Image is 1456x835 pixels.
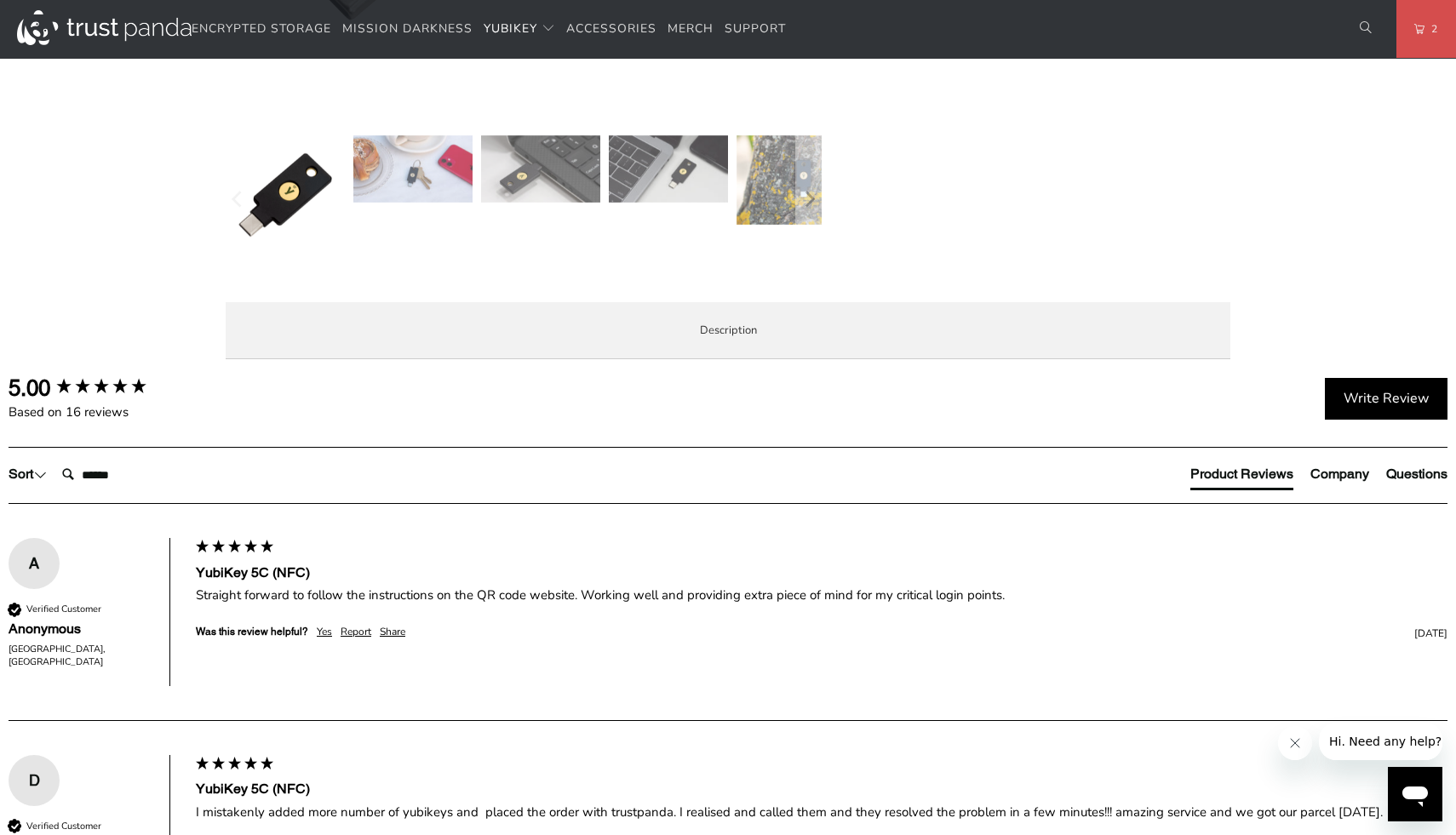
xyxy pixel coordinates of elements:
[9,373,187,403] div: Overall product rating out of 5: 5.00
[9,373,50,403] div: 5.00
[194,755,275,775] div: 5 star rating
[380,625,405,639] div: Share
[55,458,192,492] input: Search
[26,603,101,615] div: Verified Customer
[196,586,1447,604] div: Straight forward to follow the instructions on the QR code website. Working well and providing ex...
[342,9,473,49] a: Mission Darkness
[1310,465,1369,483] div: Company
[9,403,187,421] div: Based on 16 reviews
[1319,723,1442,760] iframe: Message from company
[17,10,192,45] img: Trust Panda Australia
[54,376,148,399] div: 5.00 star rating
[196,780,1447,798] div: YubiKey 5C (NFC)
[9,551,60,576] div: A
[484,9,555,49] summary: YubiKey
[226,302,1230,359] label: Description
[194,538,275,558] div: 5 star rating
[9,768,60,793] div: D
[1278,726,1312,760] iframe: Close message
[481,135,600,203] img: YubiKey 5C (NFC) - Trust Panda
[341,625,371,639] div: Report
[795,135,823,263] button: Next
[342,20,473,37] span: Mission Darkness
[737,135,856,225] img: YubiKey 5C (NFC) - Trust Panda
[353,135,473,203] img: YubiKey 5C (NFC) - Trust Panda
[566,9,656,49] a: Accessories
[414,626,1447,641] div: [DATE]
[196,563,1447,582] div: YubiKey 5C (NFC)
[317,625,332,639] div: Yes
[668,20,714,37] span: Merch
[196,625,308,639] div: Was this review helpful?
[192,9,786,49] nav: Translation missing: en.navigation.header.main_nav
[725,20,786,37] span: Support
[1325,378,1447,420] div: Write Review
[1388,767,1442,821] iframe: Button to launch messaging window
[609,135,728,203] img: YubiKey 5C (NFC) - Trust Panda
[725,9,786,49] a: Support
[196,804,1447,821] div: I mistakenly added more number of yubikeys and placed the order with trustpanda. I realised and c...
[1190,465,1447,499] div: Reviews Tabs
[566,20,656,37] span: Accessories
[484,20,537,37] span: YubiKey
[9,620,152,638] div: Anonymous
[226,135,345,255] img: YubiKey 5C (NFC) - Trust Panda
[192,9,331,49] a: Encrypted Storage
[1386,465,1447,483] div: Questions
[26,820,101,832] div: Verified Customer
[192,20,331,37] span: Encrypted Storage
[9,465,47,483] div: Sort
[1424,20,1438,38] span: 2
[1190,465,1293,483] div: Product Reviews
[225,135,252,263] button: Previous
[668,9,714,49] a: Merch
[9,643,152,669] div: [GEOGRAPHIC_DATA], [GEOGRAPHIC_DATA]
